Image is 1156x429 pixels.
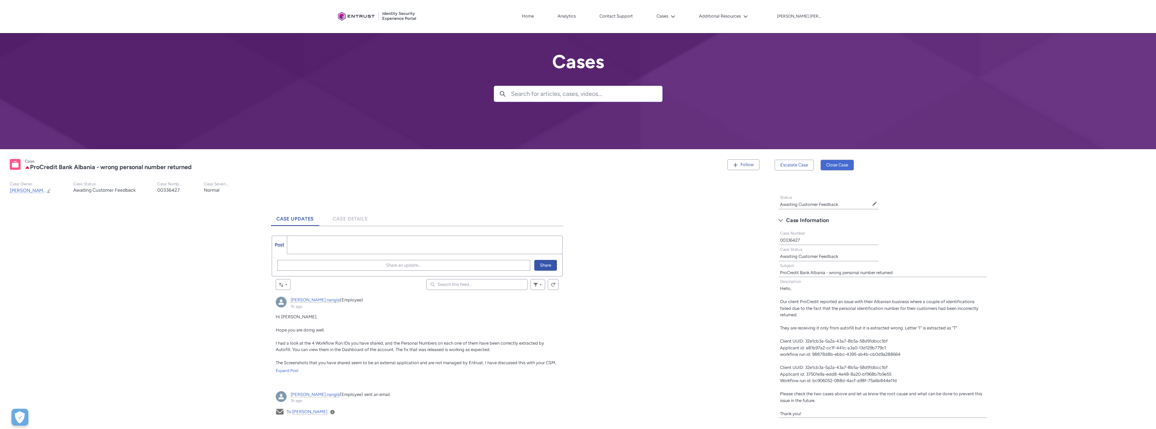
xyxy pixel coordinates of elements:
[780,202,838,207] lightning-formatted-text: Awaiting Customer Feedback
[291,297,340,303] a: [PERSON_NAME].nangla
[775,215,990,226] button: Case Information
[780,286,982,416] lightning-formatted-text: Hello, Our client ProCredit reported an issue with their Albanian business where a couple of iden...
[277,260,530,271] button: Share an update...
[821,160,854,170] button: Close Case
[73,182,136,187] p: Case Status
[291,392,340,397] a: [PERSON_NAME].nangla
[25,159,34,164] records-entity-label: Case
[780,279,801,284] span: Description
[30,163,192,171] lightning-formatted-text: ProCredit Bank Albania - wrong personal number returned
[25,164,30,170] lightning-icon: Escalated
[276,297,287,307] div: dhiren.nangla
[340,392,391,397] span: (Employee) sent an email.
[276,327,325,332] span: Hope you are doing well.
[780,247,803,252] span: Case Status
[327,207,373,226] a: Case Details
[276,368,559,374] a: Expand Post
[780,270,893,275] lightning-formatted-text: ProCredit Bank Albania - wrong personal number returned
[494,51,663,72] h2: Cases
[727,159,759,170] button: Follow
[272,293,563,383] article: dhiren.nangla, 1h ago
[204,187,219,193] lightning-formatted-text: Normal
[780,263,794,268] span: Subject
[333,216,368,222] span: Case Details
[330,409,335,414] a: View Details
[11,409,28,426] div: Cookie Preferences
[276,341,544,352] span: I had a look at the 4 Workflow Run IDs you have shared, and the Personal Numbers on each one of t...
[276,391,287,402] img: External User - dhiren.nangla (Onfido)
[276,360,556,372] span: The Screenshots that you have shared seem to be an external application and are not managed by En...
[1036,273,1156,429] iframe: Qualified Messenger
[292,409,327,414] a: [PERSON_NAME]
[275,242,284,248] span: Post
[494,86,511,102] button: Search
[534,260,557,271] button: Share
[548,279,559,290] button: Refresh this feed
[272,236,563,276] div: Chatter Publisher
[276,314,317,319] span: Hi [PERSON_NAME],
[780,231,805,236] span: Case Number
[520,11,536,21] a: Home
[780,254,838,259] lightning-formatted-text: Awaiting Customer Feedback
[598,11,635,21] a: Contact Support
[291,304,302,309] a: 1h ago
[46,188,52,193] button: Change Owner
[780,195,792,200] span: Status
[741,162,754,167] span: Follow
[786,215,829,225] span: Case Information
[291,398,302,403] a: 1h ago
[276,297,287,307] img: External User - dhiren.nangla (Onfido)
[780,238,800,243] lightning-formatted-text: 00336427
[73,187,136,193] lightning-formatted-text: Awaiting Customer Feedback
[10,182,52,187] p: Case Owner
[775,160,814,170] button: Escalate Case
[276,216,314,222] span: Case Updates
[272,236,287,254] a: Post
[271,207,320,226] a: Case Updates
[204,182,229,187] p: Case Severity
[655,11,677,21] button: Cases
[10,188,62,193] span: [PERSON_NAME].nangla
[426,279,528,290] input: Search this feed...
[556,11,577,21] a: Analytics, opens in new tab
[276,391,287,402] div: dhiren.nangla
[386,260,421,270] span: Share an update...
[511,86,662,102] input: Search for articles, cases, videos...
[11,409,28,426] button: Open Preferences
[777,12,821,19] button: User Profile alexandru.tudor
[697,11,750,21] button: Additional Resources
[540,260,551,270] span: Share
[777,14,821,19] p: [PERSON_NAME].[PERSON_NAME]
[287,409,327,414] span: To:
[340,297,363,302] span: (Employee)
[157,187,180,193] lightning-formatted-text: 00336427
[872,201,877,207] button: Edit Status
[157,182,182,187] p: Case Number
